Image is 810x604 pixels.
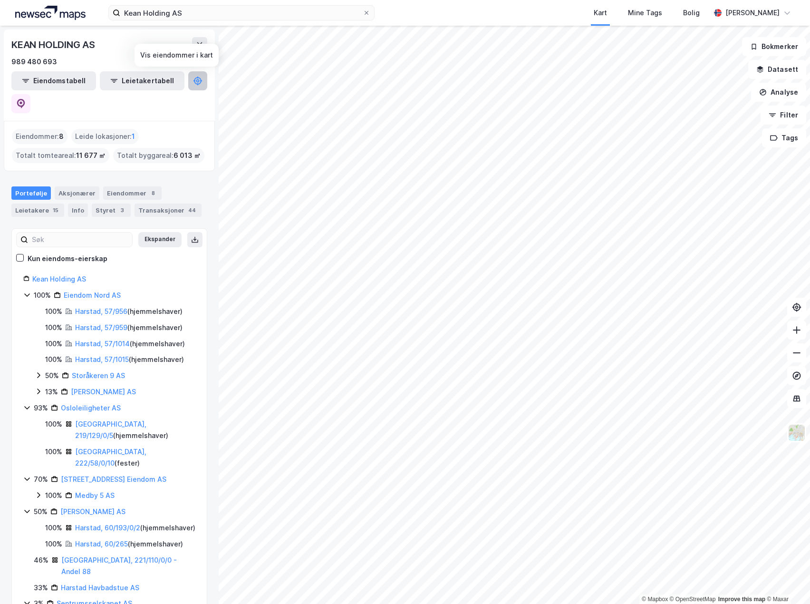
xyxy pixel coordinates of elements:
[12,129,67,144] div: Eiendommer :
[45,522,62,534] div: 100%
[642,596,668,603] a: Mapbox
[75,355,129,363] a: Harstad, 57/1015
[11,56,57,68] div: 989 480 693
[670,596,716,603] a: OpenStreetMap
[76,150,106,161] span: 11 677 ㎡
[45,490,62,501] div: 100%
[34,474,48,485] div: 70%
[59,131,64,142] span: 8
[71,388,136,396] a: [PERSON_NAME] AS
[117,205,127,215] div: 3
[45,306,62,317] div: 100%
[138,232,182,247] button: Ekspander
[75,538,183,550] div: ( hjemmelshaver )
[762,128,806,147] button: Tags
[75,448,146,467] a: [GEOGRAPHIC_DATA], 222/58/0/10
[61,404,121,412] a: Osloleiligheter AS
[34,290,51,301] div: 100%
[75,338,185,350] div: ( hjemmelshaver )
[64,291,121,299] a: Eiendom Nord AS
[594,7,607,19] div: Kart
[762,558,810,604] iframe: Chat Widget
[34,555,48,566] div: 46%
[174,150,201,161] span: 6 013 ㎡
[61,584,139,592] a: Harstad Havbadstue AS
[68,204,88,217] div: Info
[742,37,806,56] button: Bokmerker
[103,186,162,200] div: Eiendommer
[135,204,202,217] div: Transaksjoner
[45,538,62,550] div: 100%
[72,371,125,380] a: Storåkeren 9 AS
[788,424,806,442] img: Z
[32,275,86,283] a: Kean Holding AS
[725,7,780,19] div: [PERSON_NAME]
[75,522,195,534] div: ( hjemmelshaver )
[11,71,96,90] button: Eiendomstabell
[11,204,64,217] div: Leietakere
[75,322,183,333] div: ( hjemmelshaver )
[34,506,48,517] div: 50%
[12,148,109,163] div: Totalt tomteareal :
[683,7,700,19] div: Bolig
[45,370,59,381] div: 50%
[100,71,184,90] button: Leietakertabell
[113,148,204,163] div: Totalt byggareal :
[45,419,62,430] div: 100%
[61,556,177,575] a: [GEOGRAPHIC_DATA], 221/110/0/0 - Andel 88
[75,420,146,439] a: [GEOGRAPHIC_DATA], 219/129/0/5
[60,507,125,516] a: [PERSON_NAME] AS
[51,205,60,215] div: 15
[71,129,139,144] div: Leide lokasjoner :
[75,323,127,331] a: Harstad, 57/959
[34,582,48,594] div: 33%
[628,7,662,19] div: Mine Tags
[75,307,127,315] a: Harstad, 57/956
[748,60,806,79] button: Datasett
[45,338,62,350] div: 100%
[751,83,806,102] button: Analyse
[55,186,99,200] div: Aksjonærer
[11,186,51,200] div: Portefølje
[75,491,115,499] a: Medby 5 AS
[75,354,184,365] div: ( hjemmelshaver )
[61,475,166,483] a: [STREET_ADDRESS] Eiendom AS
[45,354,62,365] div: 100%
[28,233,132,247] input: Søk
[45,322,62,333] div: 100%
[75,446,195,469] div: ( fester )
[761,106,806,125] button: Filter
[34,402,48,414] div: 93%
[75,306,183,317] div: ( hjemmelshaver )
[75,524,140,532] a: Harstad, 60/193/0/2
[186,205,198,215] div: 44
[28,253,107,264] div: Kun eiendoms-eierskap
[45,386,58,398] div: 13%
[11,37,97,52] div: KEAN HOLDING AS
[120,6,363,20] input: Søk på adresse, matrikkel, gårdeiere, leietakere eller personer
[15,6,86,20] img: logo.a4113a55bc3d86da70a041830d287a7e.svg
[45,446,62,458] div: 100%
[148,188,158,198] div: 8
[75,540,128,548] a: Harstad, 60/265
[75,340,130,348] a: Harstad, 57/1014
[75,419,195,441] div: ( hjemmelshaver )
[762,558,810,604] div: Kontrollprogram for chat
[718,596,765,603] a: Improve this map
[92,204,131,217] div: Styret
[132,131,135,142] span: 1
